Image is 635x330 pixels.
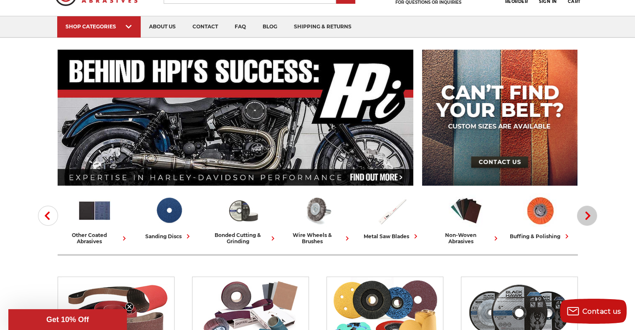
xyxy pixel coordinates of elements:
div: sanding discs [145,232,192,241]
a: blog [254,16,286,38]
a: metal saw blades [358,193,426,241]
a: other coated abrasives [61,193,129,244]
a: shipping & returns [286,16,360,38]
button: Close teaser [125,302,134,311]
a: non-woven abrasives [433,193,500,244]
a: faq [226,16,254,38]
img: Sanding Discs [152,193,186,228]
div: other coated abrasives [61,232,129,244]
div: non-woven abrasives [433,232,500,244]
img: Metal Saw Blades [374,193,409,228]
div: bonded cutting & grinding [210,232,277,244]
a: contact [184,16,226,38]
img: Banner for an interview featuring Horsepower Inc who makes Harley performance upgrades featured o... [58,50,414,186]
a: wire wheels & brushes [284,193,352,244]
a: about us [141,16,184,38]
div: SHOP CATEGORIES [66,23,132,30]
div: wire wheels & brushes [284,232,352,244]
div: metal saw blades [364,232,420,241]
button: Next [577,206,597,226]
img: Buffing & Polishing [523,193,558,228]
a: sanding discs [135,193,203,241]
img: Other Coated Abrasives [77,193,112,228]
div: buffing & polishing [510,232,571,241]
div: Get 10% OffClose teaser [8,309,127,330]
button: Contact us [560,299,627,324]
button: Previous [38,206,58,226]
img: Wire Wheels & Brushes [300,193,335,228]
img: promo banner for custom belts. [422,50,577,186]
a: buffing & polishing [507,193,574,241]
img: Bonded Cutting & Grinding [226,193,261,228]
img: Non-woven Abrasives [449,193,483,228]
span: Get 10% Off [46,315,89,324]
span: Contact us [582,307,621,315]
a: bonded cutting & grinding [210,193,277,244]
